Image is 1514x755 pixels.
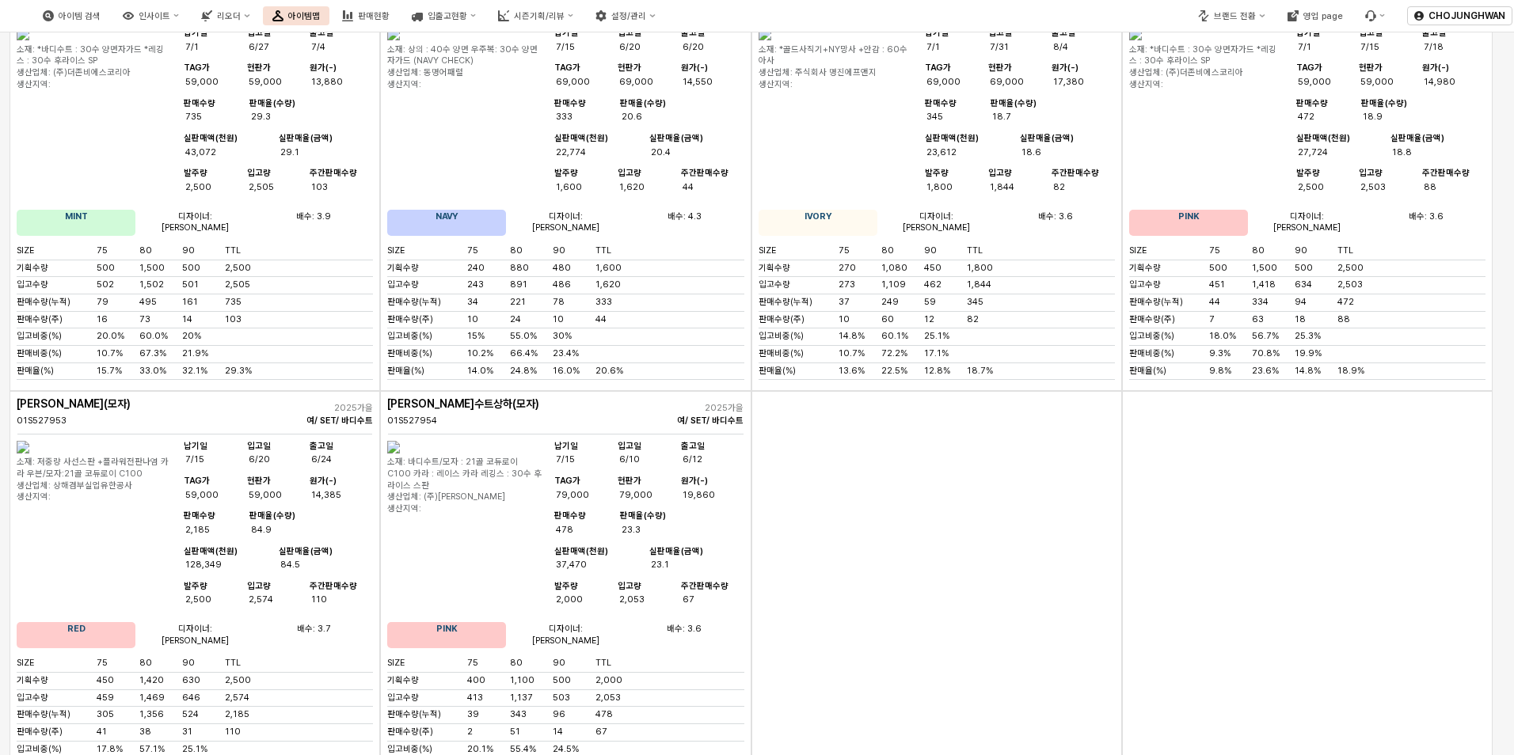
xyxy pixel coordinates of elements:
[611,11,646,21] div: 설정/관리
[263,6,329,25] button: 아이템맵
[1278,6,1352,25] button: 영업 page
[1303,11,1343,21] div: 영업 page
[1214,11,1256,21] div: 브랜드 전환
[192,6,259,25] button: 리오더
[402,6,485,25] button: 입출고현황
[489,6,583,25] button: 시즌기획/리뷰
[33,6,110,25] button: 아이템 검색
[586,6,664,25] button: 설정/관리
[59,11,101,21] div: 아이템 검색
[113,6,188,25] button: 인사이트
[1428,9,1505,22] p: CHOJUNGHWAN
[514,11,565,21] div: 시즌기획/리뷰
[428,11,467,21] div: 입출고현황
[288,11,320,21] div: 아이템맵
[217,11,241,21] div: 리오더
[333,6,399,25] button: 판매현황
[1356,6,1394,25] div: 버그 제보 및 기능 개선 요청
[1407,6,1512,25] button: CHOJUNGHWAN
[139,11,170,21] div: 인사이트
[1189,6,1274,25] button: 브랜드 전환
[358,11,390,21] div: 판매현황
